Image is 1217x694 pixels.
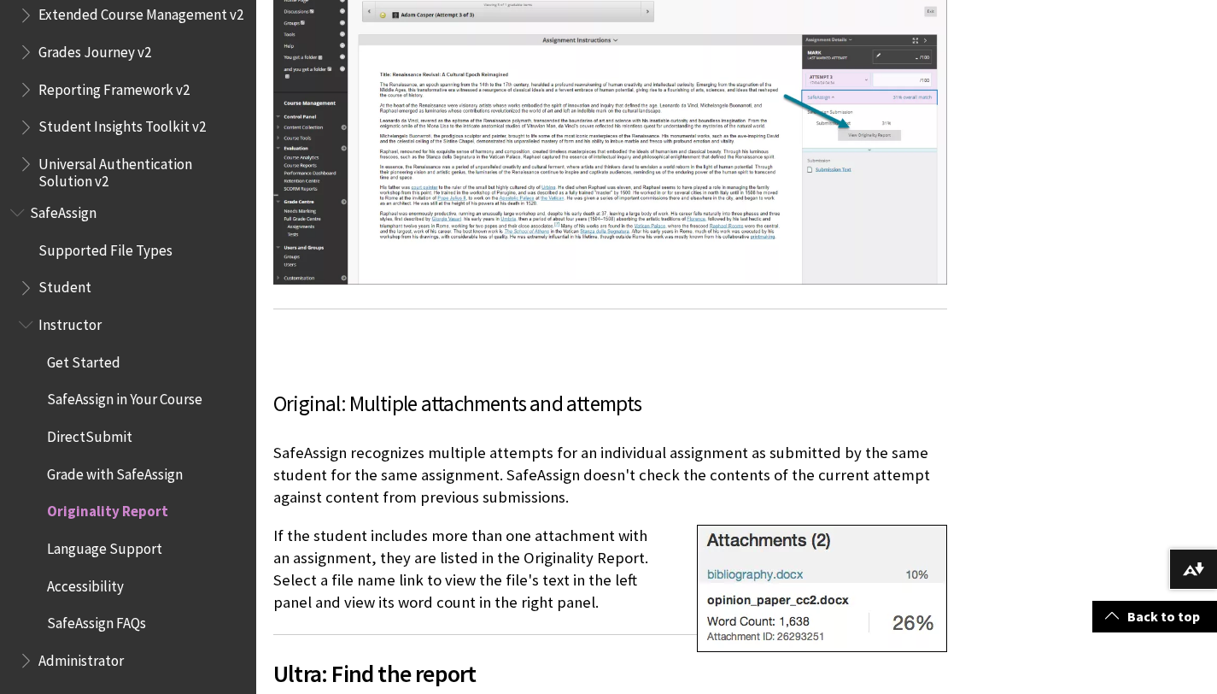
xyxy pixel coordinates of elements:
[38,310,102,333] span: Instructor
[47,572,124,595] span: Accessibility
[273,525,947,615] p: If the student includes more than one attachment with an assignment, they are listed in the Origi...
[47,609,146,632] span: SafeAssign FAQs
[273,656,663,691] span: Ultra: Find the report
[47,385,202,409] span: SafeAssign in Your Course
[10,198,246,675] nav: Book outline for Blackboard SafeAssign
[38,75,190,98] span: Reporting Framework v2
[47,348,120,371] span: Get Started
[47,497,168,520] span: Originality Report
[47,534,162,557] span: Language Support
[1092,601,1217,632] a: Back to top
[38,273,91,297] span: Student
[30,198,97,221] span: SafeAssign
[38,236,173,259] span: Supported File Types
[273,442,947,509] p: SafeAssign recognizes multiple attempts for an individual assignment as submitted by the same stu...
[47,422,132,445] span: DirectSubmit
[47,460,183,483] span: Grade with SafeAssign
[273,388,947,421] h3: Original: Multiple attachments and attempts
[38,150,244,190] span: Universal Authentication Solution v2
[38,38,151,61] span: Grades Journey v2
[38,646,124,669] span: Administrator
[38,113,206,136] span: Student Insights Toolkit v2
[38,1,243,24] span: Extended Course Management v2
